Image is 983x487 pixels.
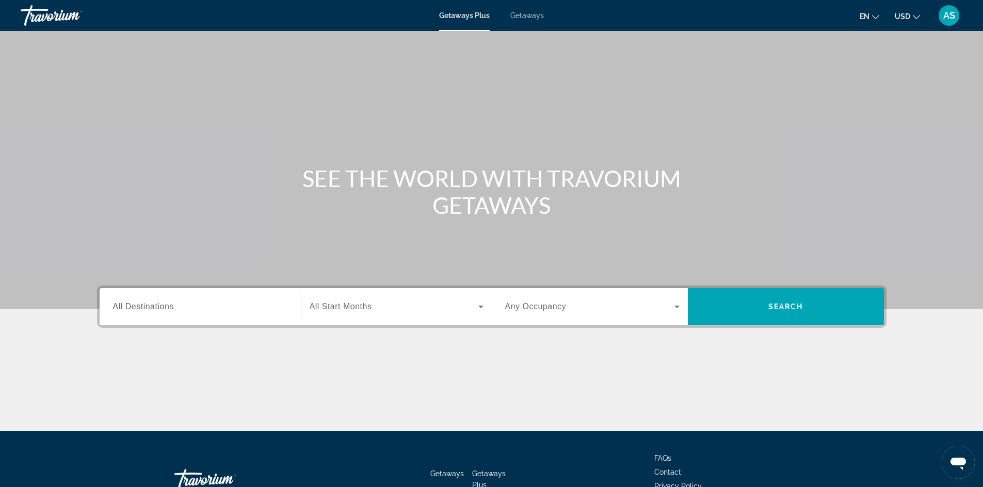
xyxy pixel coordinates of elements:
[860,12,869,21] span: en
[113,301,287,313] input: Select destination
[439,11,490,20] a: Getaways Plus
[310,302,372,311] span: All Start Months
[860,9,879,24] button: Change language
[942,446,975,479] iframe: Кнопка запуска окна обмена сообщениями
[654,468,681,476] a: Contact
[505,302,567,311] span: Any Occupancy
[510,11,544,20] a: Getaways
[113,302,174,311] span: All Destinations
[430,469,464,478] a: Getaways
[654,454,671,462] a: FAQs
[688,288,884,325] button: Search
[943,10,955,21] span: AS
[768,303,803,311] span: Search
[298,165,685,219] h1: SEE THE WORLD WITH TRAVORIUM GETAWAYS
[936,5,962,26] button: User Menu
[21,2,124,29] a: Travorium
[100,288,884,325] div: Search widget
[895,9,920,24] button: Change currency
[895,12,910,21] span: USD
